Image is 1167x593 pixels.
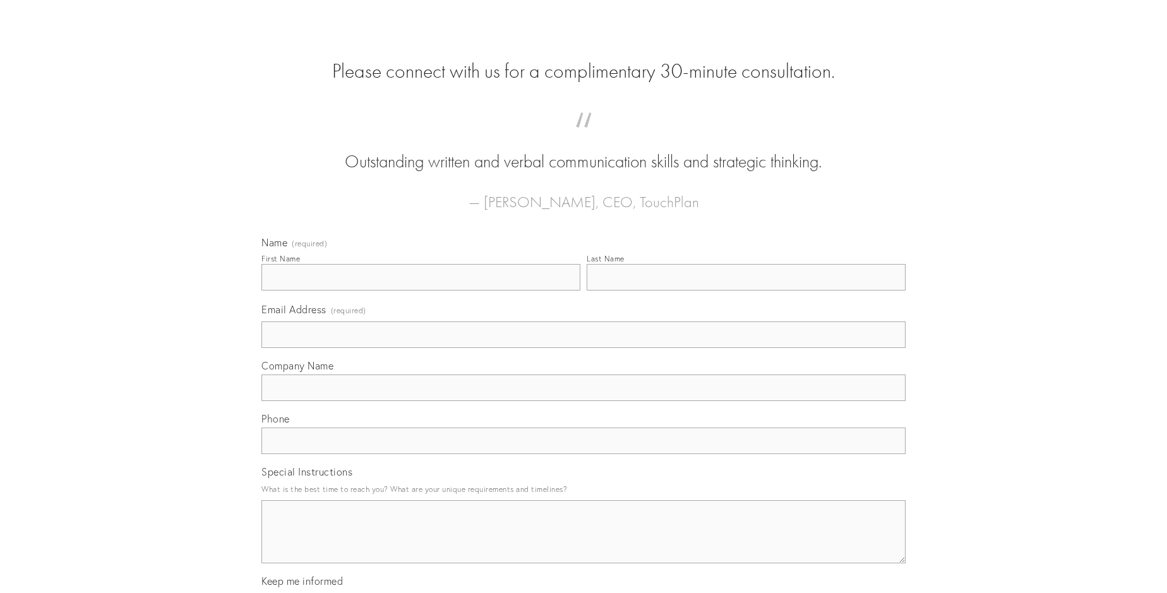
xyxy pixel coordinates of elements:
figcaption: — [PERSON_NAME], CEO, TouchPlan [282,174,885,215]
div: Last Name [587,254,625,263]
span: (required) [292,240,327,248]
span: Email Address [261,303,326,316]
span: Special Instructions [261,465,352,478]
span: Phone [261,412,290,425]
blockquote: Outstanding written and verbal communication skills and strategic thinking. [282,125,885,174]
span: (required) [331,302,366,319]
div: First Name [261,254,300,263]
span: Keep me informed [261,575,343,587]
h2: Please connect with us for a complimentary 30-minute consultation. [261,59,906,83]
span: Name [261,236,287,249]
span: Company Name [261,359,333,372]
p: What is the best time to reach you? What are your unique requirements and timelines? [261,481,906,498]
span: “ [282,125,885,150]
